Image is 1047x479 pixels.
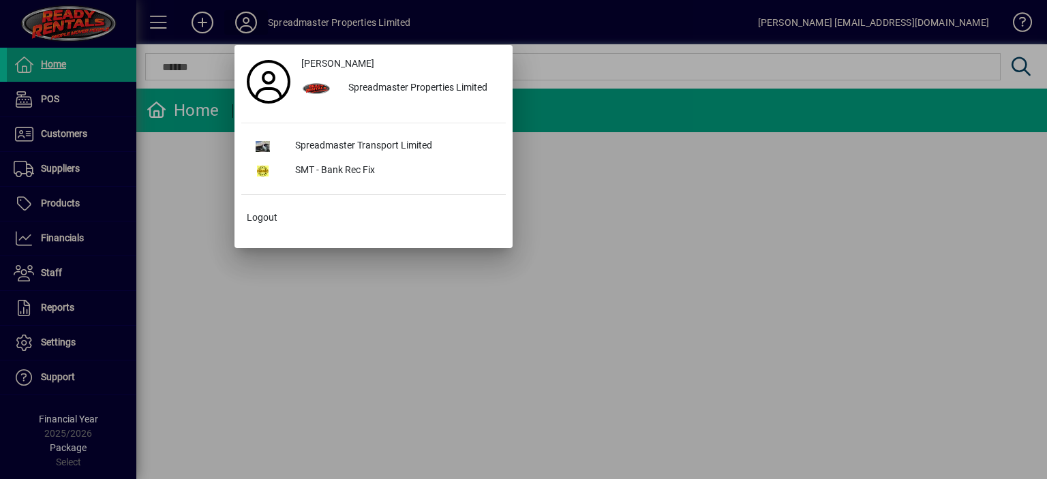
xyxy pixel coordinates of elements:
[241,69,296,94] a: Profile
[284,134,506,159] div: Spreadmaster Transport Limited
[247,211,277,225] span: Logout
[296,76,506,101] button: Spreadmaster Properties Limited
[241,159,506,183] button: SMT - Bank Rec Fix
[337,76,506,101] div: Spreadmaster Properties Limited
[241,134,506,159] button: Spreadmaster Transport Limited
[284,159,506,183] div: SMT - Bank Rec Fix
[301,57,374,71] span: [PERSON_NAME]
[241,206,506,230] button: Logout
[296,52,506,76] a: [PERSON_NAME]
